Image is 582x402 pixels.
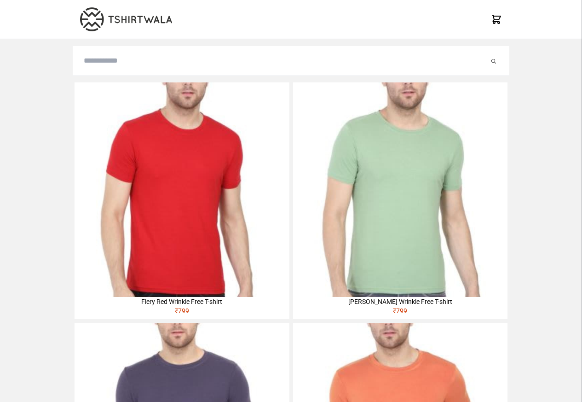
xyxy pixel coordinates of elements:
[293,82,507,297] img: 4M6A2211-320x320.jpg
[80,7,172,31] img: TW-LOGO-400-104.png
[489,55,498,66] button: Submit your search query.
[75,82,289,297] img: 4M6A2225-320x320.jpg
[75,306,289,319] div: ₹ 799
[293,297,507,306] div: [PERSON_NAME] Wrinkle Free T-shirt
[293,306,507,319] div: ₹ 799
[75,82,289,319] a: Fiery Red Wrinkle Free T-shirt₹799
[293,82,507,319] a: [PERSON_NAME] Wrinkle Free T-shirt₹799
[75,297,289,306] div: Fiery Red Wrinkle Free T-shirt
